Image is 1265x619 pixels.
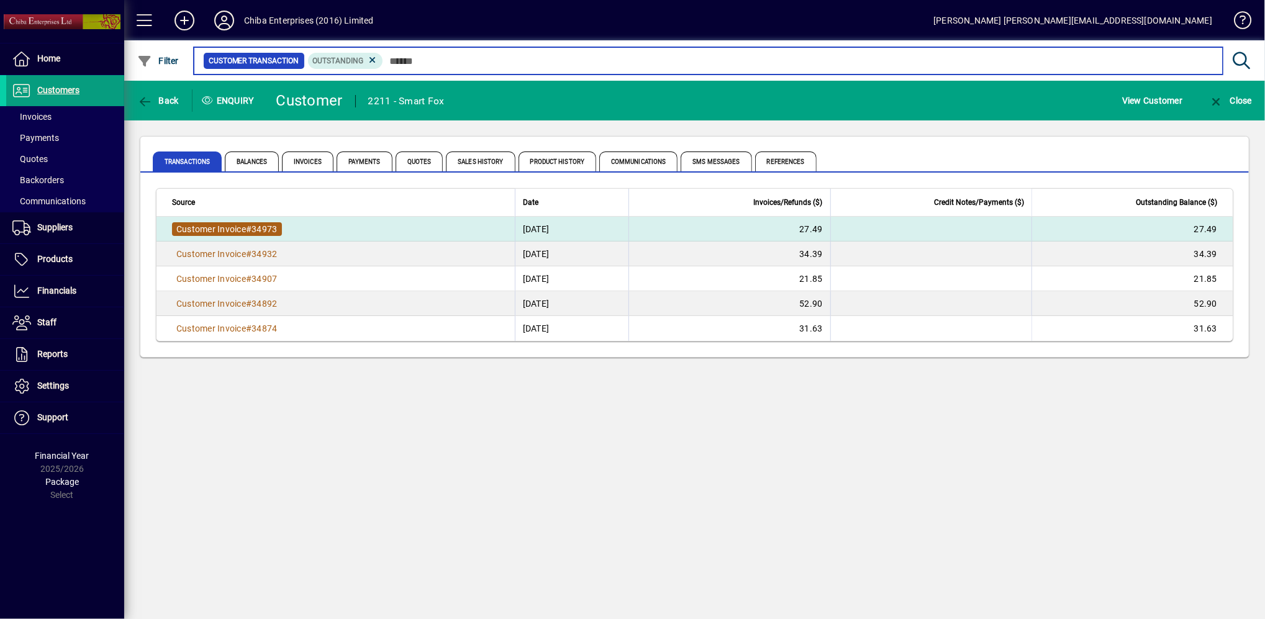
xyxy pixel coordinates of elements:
span: Customer Invoice [176,299,246,309]
div: [PERSON_NAME] [PERSON_NAME][EMAIL_ADDRESS][DOMAIN_NAME] [933,11,1212,30]
a: Reports [6,339,124,370]
span: Source [172,196,195,209]
td: [DATE] [515,217,629,242]
app-page-header-button: Close enquiry [1195,89,1265,112]
span: # [246,274,252,284]
td: [DATE] [515,291,629,316]
a: Backorders [6,169,124,191]
span: 34892 [252,299,277,309]
td: [DATE] [515,242,629,266]
span: Backorders [12,175,64,185]
a: Communications [6,191,124,212]
span: Sales History [446,151,515,171]
a: Customer Invoice#34907 [172,272,282,286]
td: 21.85 [1031,266,1233,291]
span: Payments [337,151,392,171]
span: 34907 [252,274,277,284]
span: References [755,151,817,171]
span: Products [37,254,73,264]
span: Settings [37,381,69,391]
button: Add [165,9,204,32]
span: Customers [37,85,79,95]
span: Quotes [12,154,48,164]
td: 52.90 [1031,291,1233,316]
span: Invoices/Refunds ($) [754,196,823,209]
span: Support [37,412,68,422]
td: 27.49 [1031,217,1233,242]
a: Suppliers [6,212,124,243]
app-page-header-button: Back [124,89,193,112]
span: Home [37,53,60,63]
div: Date [523,196,622,209]
span: Staff [37,317,57,327]
td: [DATE] [515,266,629,291]
a: Customer Invoice#34973 [172,222,282,236]
a: Products [6,244,124,275]
span: Customer Invoice [176,249,246,259]
span: View Customer [1122,91,1182,111]
span: Customer Invoice [176,274,246,284]
a: Quotes [6,148,124,169]
button: View Customer [1119,89,1186,112]
button: Back [134,89,182,112]
a: Customer Invoice#34932 [172,247,282,261]
a: Customer Invoice#34892 [172,297,282,310]
mat-chip: Outstanding Status: Outstanding [308,53,383,69]
a: Settings [6,371,124,402]
span: Communications [599,151,678,171]
span: Close [1208,96,1252,106]
span: Invoices [12,112,52,122]
span: Transactions [153,151,222,171]
span: Invoices [282,151,333,171]
span: Back [137,96,179,106]
a: Customer Invoice#34874 [172,322,282,335]
span: 34874 [252,323,277,333]
span: # [246,299,252,309]
span: Quotes [396,151,443,171]
a: Knowledge Base [1225,2,1249,43]
span: # [246,224,252,234]
a: Support [6,402,124,433]
span: 34973 [252,224,277,234]
span: # [246,323,252,333]
button: Filter [134,50,182,72]
span: Suppliers [37,222,73,232]
span: Customer Transaction [209,55,299,67]
a: Payments [6,127,124,148]
span: Date [523,196,538,209]
td: 21.85 [628,266,830,291]
a: Home [6,43,124,75]
span: Reports [37,349,68,359]
button: Profile [204,9,244,32]
a: Financials [6,276,124,307]
td: 31.63 [1031,316,1233,341]
span: Filter [137,56,179,66]
span: Payments [12,133,59,143]
span: Financial Year [35,451,89,461]
span: Financials [37,286,76,296]
span: Customer Invoice [176,224,246,234]
td: 34.39 [628,242,830,266]
span: Customer Invoice [176,323,246,333]
div: Enquiry [193,91,267,111]
span: Outstanding [313,56,364,65]
span: Package [45,477,79,487]
a: Staff [6,307,124,338]
div: Customer [276,91,343,111]
span: SMS Messages [681,151,751,171]
button: Close [1205,89,1255,112]
td: [DATE] [515,316,629,341]
span: 34932 [252,249,277,259]
div: Chiba Enterprises (2016) Limited [244,11,374,30]
td: 27.49 [628,217,830,242]
td: 34.39 [1031,242,1233,266]
td: 31.63 [628,316,830,341]
span: Outstanding Balance ($) [1136,196,1217,209]
span: Balances [225,151,279,171]
td: 52.90 [628,291,830,316]
span: # [246,249,252,259]
div: 2211 - Smart Fox [368,91,445,111]
a: Invoices [6,106,124,127]
span: Communications [12,196,86,206]
span: Product History [519,151,597,171]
